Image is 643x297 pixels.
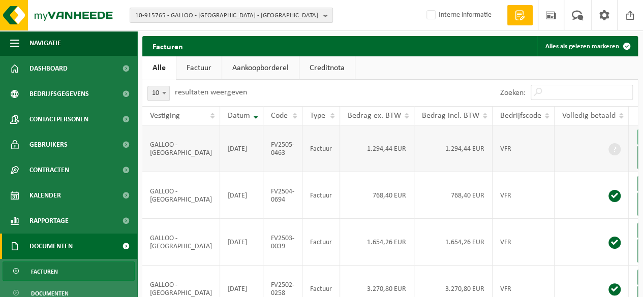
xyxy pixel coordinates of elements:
span: Navigatie [29,30,61,56]
label: Zoeken: [500,89,526,97]
td: 768,40 EUR [414,172,493,219]
span: Code [271,112,288,120]
td: 1.294,44 EUR [340,125,414,172]
td: 1.654,26 EUR [414,219,493,266]
td: [DATE] [220,125,263,172]
span: Documenten [29,234,73,259]
td: Factuur [302,125,340,172]
a: Aankoopborderel [222,56,299,80]
button: 10-915765 - GALLOO - [GEOGRAPHIC_DATA] - [GEOGRAPHIC_DATA] [130,8,333,23]
span: Bedrag ex. BTW [348,112,401,120]
td: Factuur [302,219,340,266]
span: Gebruikers [29,132,68,157]
td: GALLOO - [GEOGRAPHIC_DATA] [142,125,220,172]
span: 10 [147,86,170,101]
span: Volledig betaald [562,112,616,120]
td: 1.654,26 EUR [340,219,414,266]
h2: Facturen [142,36,193,56]
a: Creditnota [299,56,355,80]
td: GALLOO - [GEOGRAPHIC_DATA] [142,219,220,266]
button: Alles als gelezen markeren [537,36,637,56]
td: Factuur [302,172,340,219]
a: Alle [142,56,176,80]
span: Bedrag incl. BTW [422,112,479,120]
a: Factuur [176,56,222,80]
span: 10-915765 - GALLOO - [GEOGRAPHIC_DATA] - [GEOGRAPHIC_DATA] [135,8,319,23]
td: 768,40 EUR [340,172,414,219]
span: 10 [148,86,169,101]
td: FV2503-0039 [263,219,302,266]
td: FV2504-0694 [263,172,302,219]
span: Vestiging [150,112,180,120]
span: Dashboard [29,56,68,81]
label: resultaten weergeven [175,88,247,96]
span: Rapportage [29,208,69,234]
span: Bedrijfscode [500,112,541,120]
td: VFR [493,125,555,172]
span: Type [310,112,325,120]
td: VFR [493,172,555,219]
td: [DATE] [220,219,263,266]
td: VFR [493,219,555,266]
td: FV2505-0463 [263,125,302,172]
span: Kalender [29,183,61,208]
span: Contactpersonen [29,107,88,132]
span: Facturen [31,262,58,281]
a: Facturen [3,261,135,281]
td: GALLOO - [GEOGRAPHIC_DATA] [142,172,220,219]
label: Interne informatie [424,8,492,23]
span: Contracten [29,157,69,183]
td: 1.294,44 EUR [414,125,493,172]
span: Bedrijfsgegevens [29,81,89,107]
span: Datum [228,112,250,120]
td: [DATE] [220,172,263,219]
